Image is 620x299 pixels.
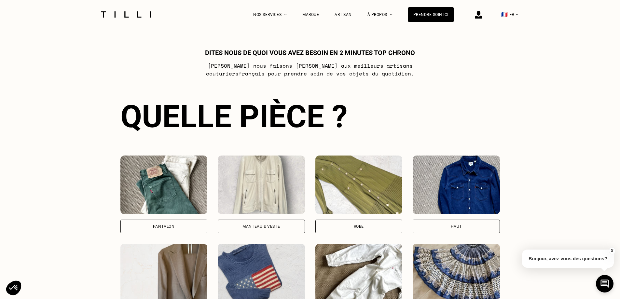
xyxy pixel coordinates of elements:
[242,224,280,228] div: Manteau & Veste
[451,224,462,228] div: Haut
[413,156,500,214] img: Tilli retouche votre Haut
[609,247,615,254] button: X
[335,12,352,17] a: Artisan
[302,12,319,17] a: Marque
[181,62,439,77] p: [PERSON_NAME] nous faisons [PERSON_NAME] aux meilleurs artisans couturiers français pour prendre ...
[284,14,287,15] img: Menu déroulant
[522,250,614,268] p: Bonjour, avez-vous des questions?
[205,49,415,57] h1: Dites nous de quoi vous avez besoin en 2 minutes top chrono
[354,224,364,228] div: Robe
[120,98,500,135] div: Quelle pièce ?
[475,11,482,19] img: icône connexion
[516,14,518,15] img: menu déroulant
[390,14,393,15] img: Menu déroulant à propos
[99,11,153,18] img: Logo du service de couturière Tilli
[120,156,208,214] img: Tilli retouche votre Pantalon
[501,11,508,18] span: 🇫🇷
[408,7,454,22] a: Prendre soin ici
[315,156,403,214] img: Tilli retouche votre Robe
[218,156,305,214] img: Tilli retouche votre Manteau & Veste
[153,224,175,228] div: Pantalon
